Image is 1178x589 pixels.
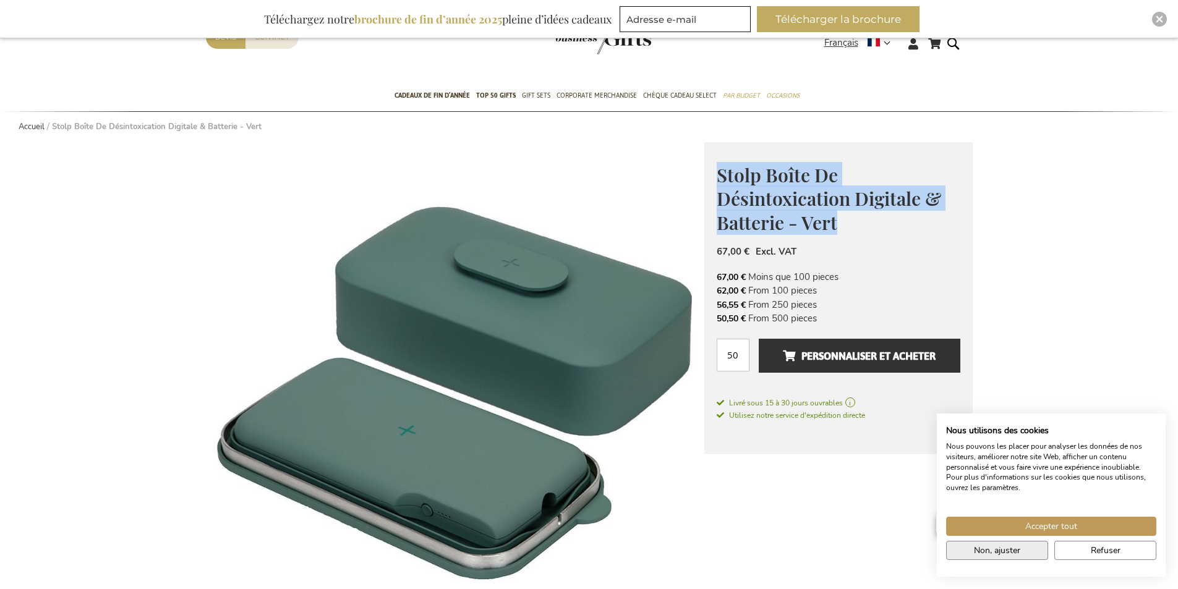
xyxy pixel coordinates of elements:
[395,89,470,102] span: Cadeaux de fin d’année
[824,36,858,50] span: Français
[717,284,960,297] li: From 100 pieces
[757,6,920,32] button: Télécharger la brochure
[1025,520,1077,533] span: Accepter tout
[354,12,502,27] b: brochure de fin d’année 2025
[946,517,1156,536] button: Accepter tous les cookies
[756,245,796,258] span: Excl. VAT
[717,409,865,421] a: Utilisez notre service d'expédition directe
[1152,12,1167,27] div: Close
[723,89,760,102] span: Par budget
[946,425,1156,436] h2: Nous utilisons des cookies
[476,89,516,102] span: TOP 50 Gifts
[717,298,960,311] li: From 250 pieces
[766,89,800,102] span: Occasions
[258,6,617,32] div: Téléchargez notre pleine d’idées cadeaux
[717,271,746,283] span: 67,00 €
[717,299,746,311] span: 56,55 €
[52,121,262,132] strong: Stolp Boîte De Désintoxication Digitale & Batterie - Vert
[946,441,1156,493] p: Nous pouvons les placer pour analyser les données de nos visiteurs, améliorer notre site Web, aff...
[522,89,550,102] span: Gift Sets
[620,6,751,32] input: Adresse e-mail
[19,121,45,132] a: Accueil
[717,270,960,284] li: Moins que 100 pieces
[1091,544,1120,557] span: Refuser
[717,410,865,420] span: Utilisez notre service d'expédition directe
[717,163,941,235] span: Stolp Boîte De Désintoxication Digitale & Batterie - Vert
[643,89,717,102] span: Chèque Cadeau Select
[717,311,960,325] li: From 500 pieces
[717,245,749,258] span: 67,00 €
[557,89,637,102] span: Corporate Merchandise
[717,339,749,371] input: Qté
[759,339,960,373] button: Personnaliser et acheter
[620,6,754,36] form: marketing offers and promotions
[824,36,898,50] div: Français
[783,346,936,366] span: Personnaliser et acheter
[1054,541,1156,560] button: Refuser tous les cookies
[946,541,1048,560] button: Ajustez les préférences de cookie
[1156,15,1163,23] img: Close
[717,285,746,297] span: 62,00 €
[717,313,746,324] span: 50,50 €
[974,544,1020,557] span: Non, ajuster
[717,397,960,409] a: Livré sous 15 à 30 jours ouvrables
